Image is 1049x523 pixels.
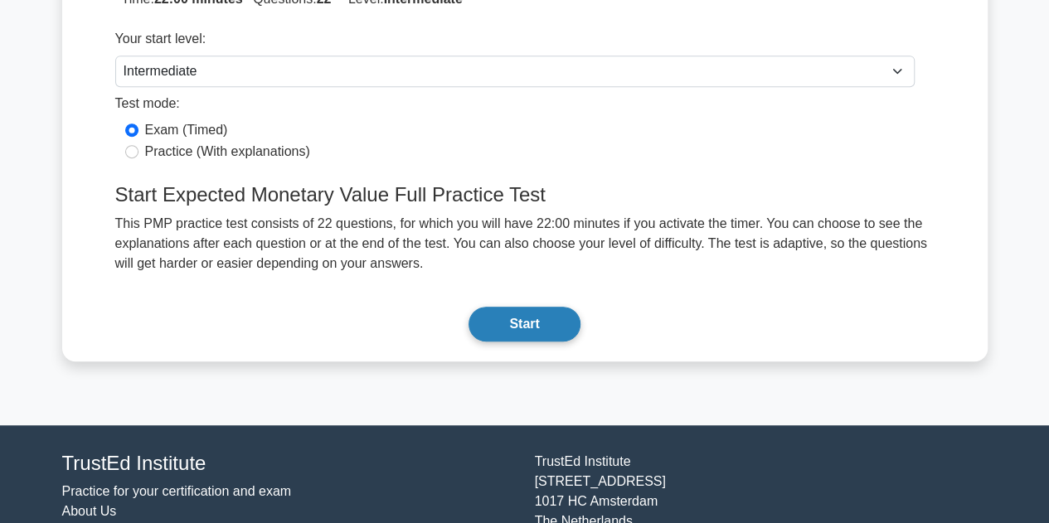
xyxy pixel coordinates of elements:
[105,183,945,207] h4: Start Expected Monetary Value Full Practice Test
[469,307,580,341] button: Start
[62,452,515,476] h4: TrustEd Institute
[115,29,915,56] div: Your start level:
[105,214,945,274] p: This PMP practice test consists of 22 questions, for which you will have 22:00 minutes if you act...
[62,504,117,518] a: About Us
[115,94,915,120] div: Test mode:
[145,120,228,140] label: Exam (Timed)
[145,142,310,162] label: Practice (With explanations)
[62,484,292,498] a: Practice for your certification and exam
